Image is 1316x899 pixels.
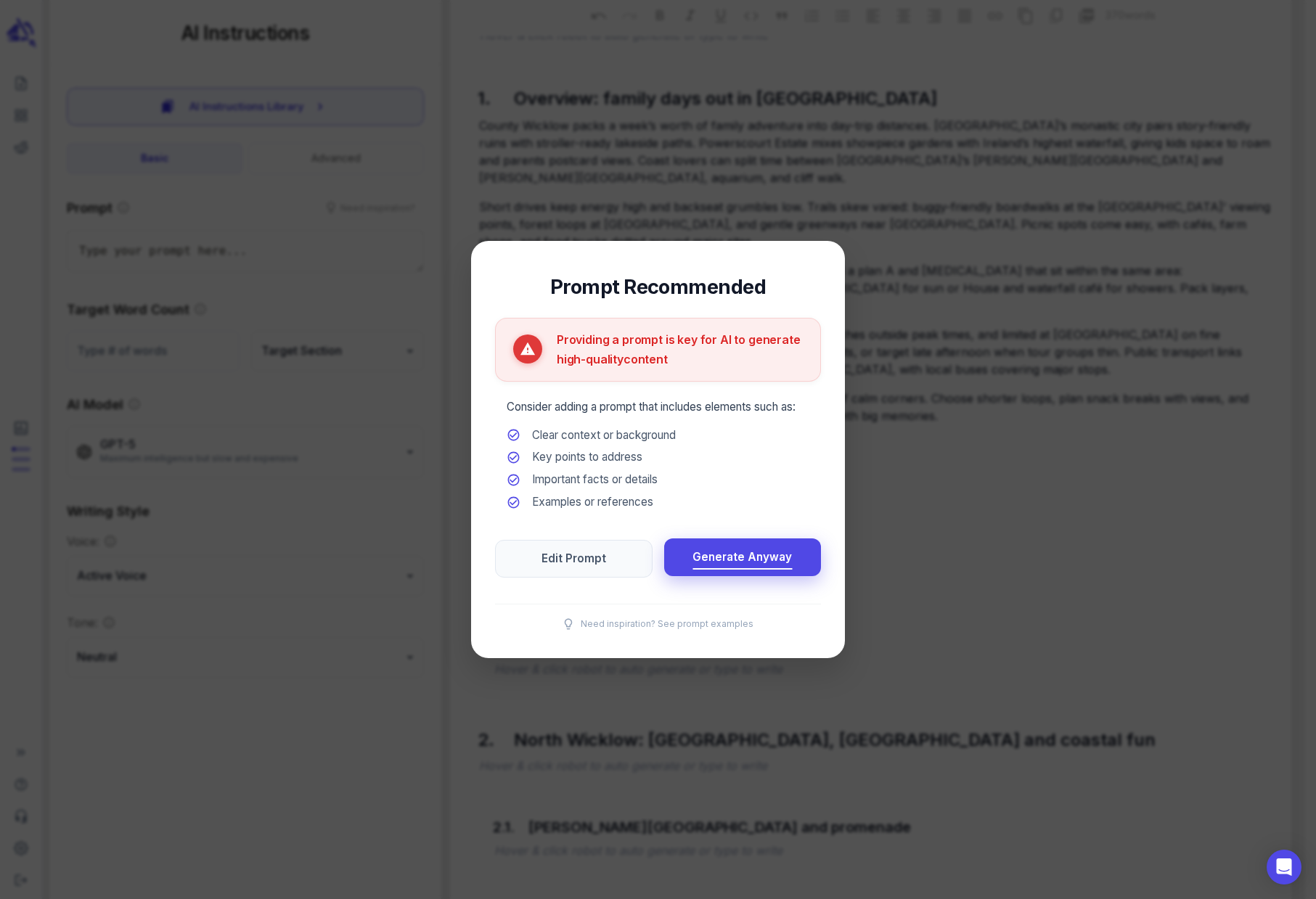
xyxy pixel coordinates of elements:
[495,540,653,578] button: Edit Prompt
[550,274,766,300] h4: Prompt Recommended
[1267,850,1301,884] div: Open Intercom Messenger
[532,494,809,511] span: Examples or references
[692,548,792,567] span: Generate Anyway
[541,549,606,569] span: Edit Prompt
[532,427,809,444] span: Clear context or background
[664,538,822,577] button: Generate Anyway
[507,399,809,416] p: Consider adding a prompt that includes elements such as:
[532,472,809,488] span: Important facts or details
[532,449,809,466] span: Key points to address
[557,332,801,366] span: Providing a prompt is key for AI to generate high-quality content
[555,613,762,634] button: Need inspiration? See prompt examples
